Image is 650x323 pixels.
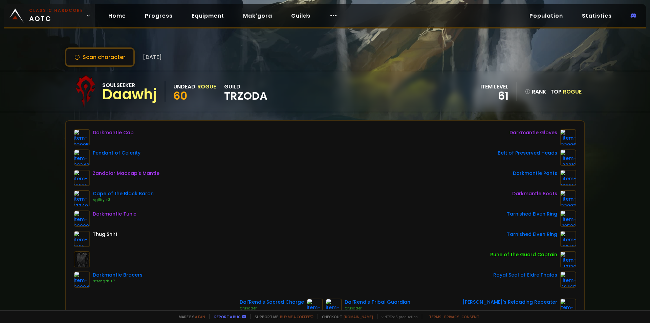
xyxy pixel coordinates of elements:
[280,314,313,319] a: Buy me a coffee
[560,170,576,186] img: item-22007
[74,129,90,145] img: item-22005
[250,314,313,319] span: Support me,
[560,129,576,145] img: item-22006
[93,190,154,197] div: Cape of the Black Baron
[173,82,195,91] div: Undead
[197,82,216,91] div: Rogue
[93,279,143,284] div: Strength +7
[560,299,576,315] img: item-22347
[224,91,267,101] span: TRZODA
[513,170,557,177] div: Darkmantle Pants
[480,82,508,91] div: item level
[345,306,410,311] div: Crusader
[143,53,162,61] span: [DATE]
[563,88,582,96] span: Rogue
[93,231,117,238] div: Thug Shirt
[560,210,576,227] img: item-18500
[493,271,557,279] div: Royal Seal of Eldre'Thalas
[577,9,617,23] a: Statistics
[74,271,90,288] img: item-22004
[444,314,459,319] a: Privacy
[93,210,136,218] div: Darkmantle Tunic
[74,190,90,206] img: item-13340
[560,251,576,267] img: item-19120
[550,87,582,96] div: Top
[195,314,205,319] a: a fan
[65,47,135,67] button: Scan character
[524,9,568,23] a: Population
[461,314,479,319] a: Consent
[560,190,576,206] img: item-22003
[93,129,134,136] div: Darkmantle Cap
[286,9,316,23] a: Guilds
[560,231,576,247] img: item-18500
[498,149,557,157] div: Belt of Preserved Heads
[186,9,230,23] a: Equipment
[490,251,557,258] div: Rune of the Guard Captain
[560,149,576,166] img: item-20216
[307,299,323,315] img: item-12940
[240,299,304,306] div: Dal'Rend's Sacred Charge
[462,299,557,306] div: [PERSON_NAME]'s Reloading Repeater
[102,89,157,100] div: Daawhj
[93,170,159,177] div: Zandalar Madcap's Mantle
[74,210,90,227] img: item-22009
[507,210,557,218] div: Tarnished Elven Ring
[240,306,304,311] div: Crusader
[345,299,410,306] div: Dal'Rend's Tribal Guardian
[507,231,557,238] div: Tarnished Elven Ring
[74,231,90,247] img: item-2105
[429,314,441,319] a: Terms
[102,81,157,89] div: Soulseeker
[510,129,557,136] div: Darkmantle Gloves
[173,88,187,103] span: 60
[224,82,267,101] div: guild
[560,271,576,288] img: item-18465
[326,299,342,315] img: item-12939
[238,9,278,23] a: Mak'gora
[93,149,140,157] div: Pendant of Celerity
[175,314,205,319] span: Made by
[74,149,90,166] img: item-22340
[29,7,83,24] span: AOTC
[480,91,508,101] div: 61
[29,7,83,14] small: Classic Hardcore
[93,271,143,279] div: Darkmantle Bracers
[93,197,154,203] div: Agility +3
[525,87,546,96] div: rank
[139,9,178,23] a: Progress
[74,170,90,186] img: item-19835
[214,314,241,319] a: Report a bug
[344,314,373,319] a: [DOMAIN_NAME]
[103,9,131,23] a: Home
[318,314,373,319] span: Checkout
[512,190,557,197] div: Darkmantle Boots
[377,314,418,319] span: v. d752d5 - production
[4,4,95,27] a: Classic HardcoreAOTC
